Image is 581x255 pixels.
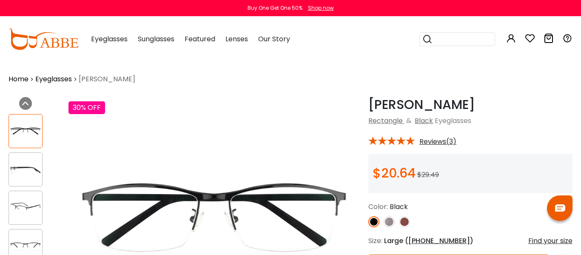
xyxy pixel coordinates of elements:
[415,116,433,126] a: Black
[225,34,248,44] span: Lenses
[404,116,413,126] span: &
[368,236,382,246] span: Size:
[138,34,174,44] span: Sunglasses
[417,170,439,180] span: $29.49
[368,116,403,126] a: Rectangle
[9,74,28,84] a: Home
[368,97,572,112] h1: [PERSON_NAME]
[9,238,42,255] img: William Black Metal Eyeglasses , NosePads Frames from ABBE Glasses
[35,74,72,84] a: Eyeglasses
[304,4,334,11] a: Shop now
[9,29,78,50] img: abbeglasses.com
[79,74,135,84] span: [PERSON_NAME]
[9,161,42,178] img: William Black Metal Eyeglasses , NosePads Frames from ABBE Glasses
[368,202,388,212] span: Color:
[308,4,334,12] div: Shop now
[435,116,471,126] span: Eyeglasses
[384,236,473,246] span: Large ( )
[91,34,128,44] span: Eyeglasses
[9,123,42,140] img: William Black Metal Eyeglasses , NosePads Frames from ABBE Glasses
[185,34,215,44] span: Featured
[408,236,470,246] span: [PHONE_NUMBER]
[419,138,456,146] span: Reviews(3)
[68,101,105,114] div: 30% OFF
[555,204,565,212] img: chat
[258,34,290,44] span: Our Story
[9,200,42,216] img: William Black Metal Eyeglasses , NosePads Frames from ABBE Glasses
[390,202,408,212] span: Black
[248,4,302,12] div: Buy One Get One 50%
[373,164,416,182] span: $20.64
[528,236,572,246] div: Find your size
